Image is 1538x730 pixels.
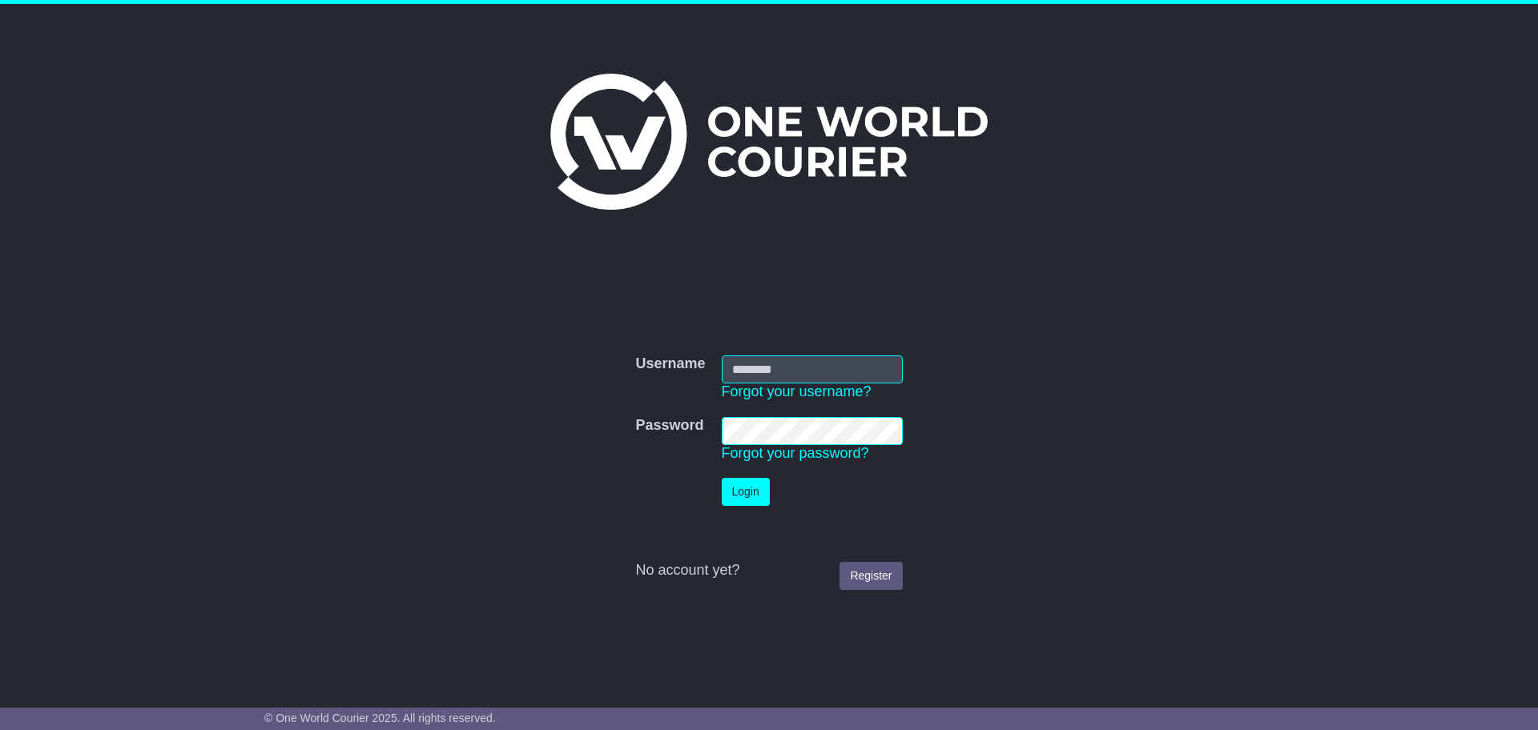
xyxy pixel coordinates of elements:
div: No account yet? [635,562,902,580]
span: © One World Courier 2025. All rights reserved. [264,712,496,724]
label: Password [635,417,703,435]
a: Forgot your password? [722,445,869,461]
a: Register [839,562,902,590]
label: Username [635,355,705,373]
a: Forgot your username? [722,383,872,399]
button: Login [722,478,770,506]
img: One World [550,74,988,210]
